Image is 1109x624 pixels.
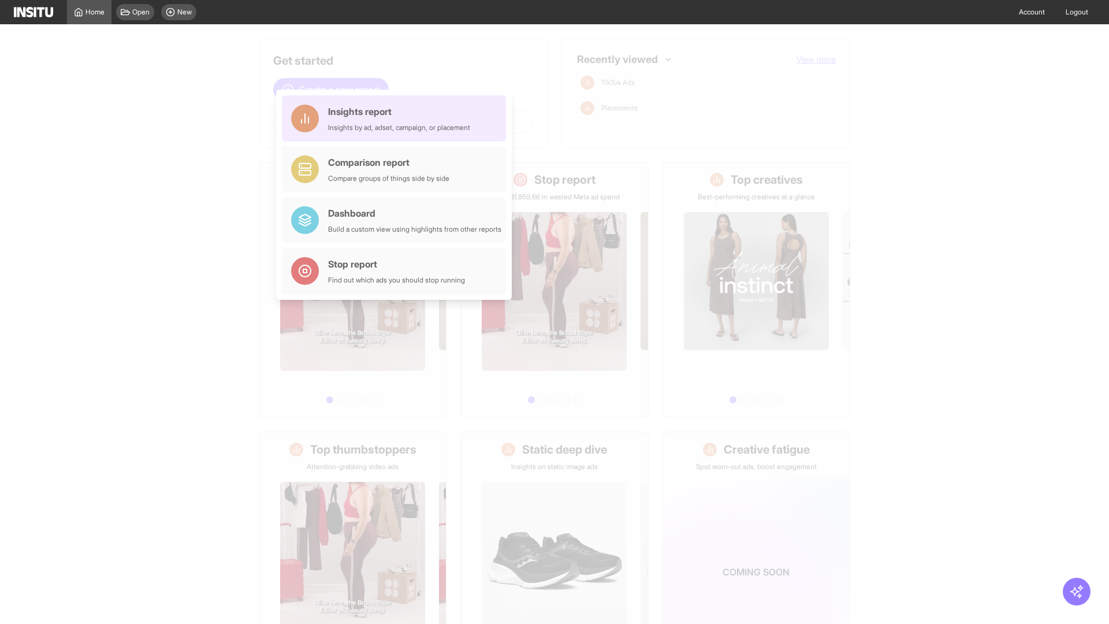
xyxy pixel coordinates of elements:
[328,257,465,271] div: Stop report
[85,8,105,17] span: Home
[328,174,449,183] div: Compare groups of things side by side
[328,276,465,285] div: Find out which ads you should stop running
[328,155,449,169] div: Comparison report
[328,225,501,234] div: Build a custom view using highlights from other reports
[328,123,470,132] div: Insights by ad, adset, campaign, or placement
[177,8,192,17] span: New
[328,105,470,118] div: Insights report
[132,8,150,17] span: Open
[14,7,53,17] img: Logo
[328,206,501,220] div: Dashboard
